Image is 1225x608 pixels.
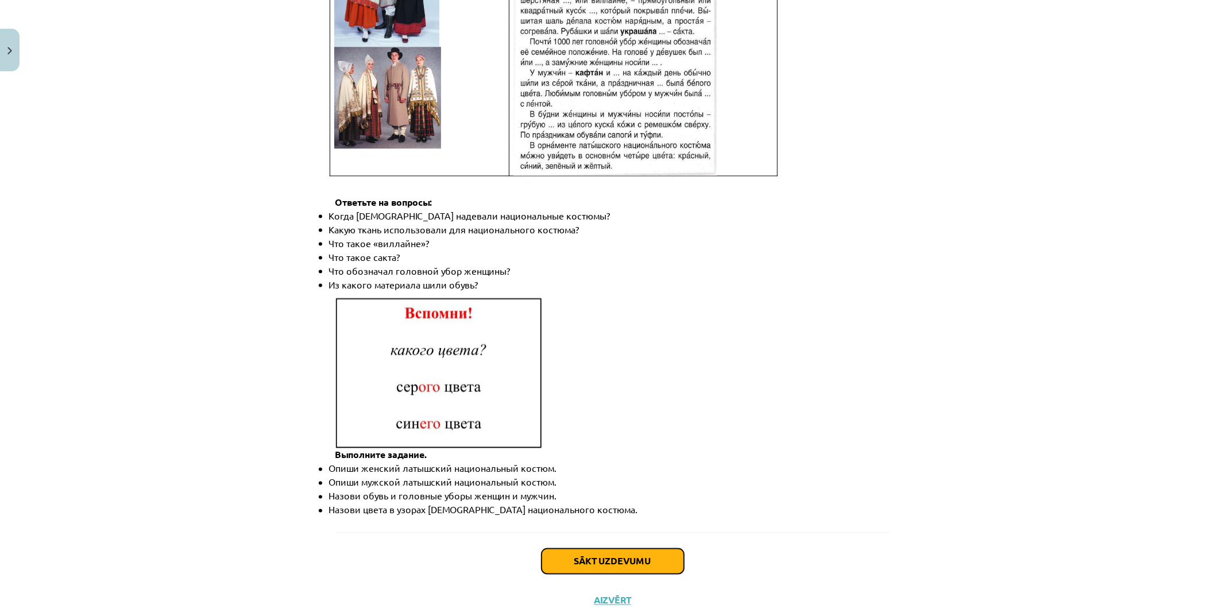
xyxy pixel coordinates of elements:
img: Народный костюм - Форум [334,47,441,149]
span: . [636,504,638,515]
span: Когда [DEMOGRAPHIC_DATA] надевали национальные костюмы? [329,210,610,221]
span: Опиши женский латышский национальный костюм. [329,463,557,474]
span: Ответьте на вопросы: [335,196,433,208]
span: Выполните задан [335,449,414,461]
button: Sākt uzdevumu [542,549,684,574]
span: Назови цвета в узорах [DEMOGRAPHIC_DATA] национального костюма [329,504,636,515]
button: Aizvērt [591,595,635,606]
span: Что такое «виллайне»? [329,237,430,249]
span: Опиши мужской латышс [329,476,436,488]
span: кий национальный костюм. [436,476,557,488]
span: Из какого материала шили обувь? [329,279,478,290]
span: ие. [414,449,428,461]
span: Что такое сакта? [329,251,400,263]
span: Назови обувь и головные уборы женщин и мужчин. [329,490,557,502]
span: Какую ткань использовали для национального костюма? [329,224,579,235]
span: Что обозначал головной убор женщины? [329,265,511,276]
img: icon-close-lesson-0947bae3869378f0d4975bcd49f059093ad1ed9edebbc8119c70593378902aed.svg [7,47,12,55]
